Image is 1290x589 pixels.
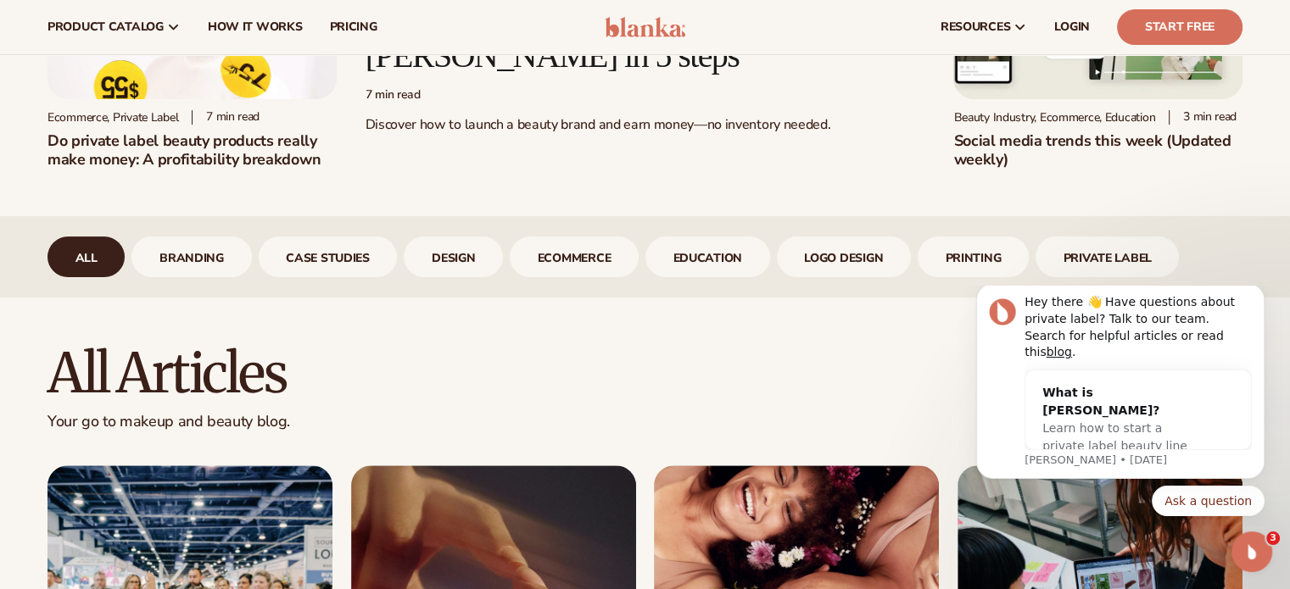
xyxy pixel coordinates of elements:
div: Quick reply options [25,200,314,231]
div: Hey there 👋 Have questions about private label? Talk to our team. Search for helpful articles or ... [74,8,301,75]
p: Message from Lee, sent 6d ago [74,167,301,182]
div: 7 min read [192,110,260,125]
a: branding [131,236,251,277]
div: Message content [74,8,301,164]
h2: Social media trends this week (Updated weekly) [953,131,1243,169]
span: Learn how to start a private label beauty line with [PERSON_NAME] [92,136,237,185]
p: Discover how to launch a beauty brand and earn money—no inventory needed. [366,116,925,134]
a: Education [645,236,770,277]
iframe: Intercom notifications message [951,286,1290,526]
a: Start Free [1117,9,1243,45]
a: Private Label [1036,236,1180,277]
div: What is [PERSON_NAME]?Learn how to start a private label beauty line with [PERSON_NAME] [75,85,266,201]
a: All [47,236,125,277]
a: ecommerce [510,236,639,277]
div: 4 / 9 [404,236,503,277]
div: 2 / 9 [131,236,251,277]
div: 7 min read [366,88,925,103]
div: 1 / 9 [47,236,125,277]
span: product catalog [47,20,164,34]
div: 6 / 9 [645,236,770,277]
a: printing [918,236,1029,277]
div: Beauty Industry, Ecommerce, Education [953,110,1155,125]
a: case studies [259,236,398,277]
a: design [404,236,503,277]
h2: All articles [47,345,1243,402]
iframe: Intercom live chat [1231,531,1272,572]
img: Profile image for Lee [38,13,65,40]
div: 7 / 9 [777,236,911,277]
span: LOGIN [1054,20,1090,34]
span: pricing [329,20,377,34]
span: 3 [1266,531,1280,545]
div: 3 min read [1169,110,1237,125]
span: How It Works [208,20,303,34]
div: 5 / 9 [510,236,639,277]
div: 9 / 9 [1036,236,1180,277]
div: 8 / 9 [918,236,1029,277]
button: Quick reply: Ask a question [201,200,314,231]
div: What is [PERSON_NAME]? [92,98,249,134]
a: logo design [777,236,911,277]
a: blog [96,59,121,73]
p: Your go to makeup and beauty blog. [47,412,1243,431]
div: 3 / 9 [259,236,398,277]
h2: Do private label beauty products really make money: A profitability breakdown [47,131,337,169]
span: resources [941,20,1010,34]
div: Ecommerce, Private Label [47,110,178,125]
img: logo [605,17,685,37]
